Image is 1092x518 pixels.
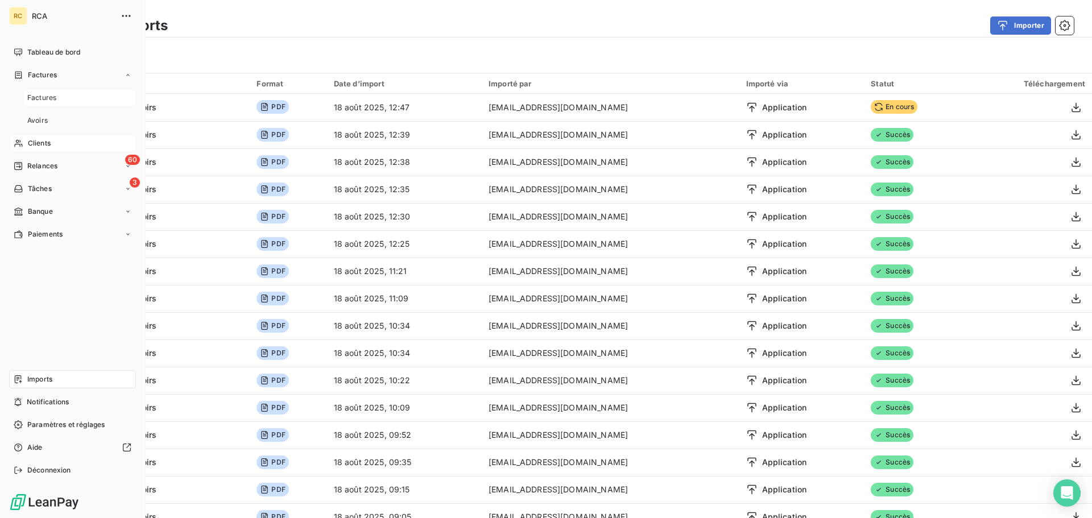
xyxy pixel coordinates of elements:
[9,416,136,434] a: Paramètres et réglages
[482,203,739,230] td: [EMAIL_ADDRESS][DOMAIN_NAME]
[746,79,858,88] div: Importé via
[762,484,807,495] span: Application
[28,138,51,148] span: Clients
[482,449,739,476] td: [EMAIL_ADDRESS][DOMAIN_NAME]
[327,285,482,312] td: 18 août 2025, 11:09
[257,100,288,114] span: PDF
[762,347,807,359] span: Application
[23,111,136,130] a: Avoirs
[28,229,63,239] span: Paiements
[28,206,53,217] span: Banque
[130,177,140,188] span: 3
[9,66,136,130] a: FacturesFacturesAvoirs
[871,319,913,333] span: Succès
[871,374,913,387] span: Succès
[762,320,807,331] span: Application
[28,70,57,80] span: Factures
[327,312,482,339] td: 18 août 2025, 10:34
[327,176,482,203] td: 18 août 2025, 12:35
[327,94,482,121] td: 18 août 2025, 12:47
[482,312,739,339] td: [EMAIL_ADDRESS][DOMAIN_NAME]
[871,401,913,415] span: Succès
[9,225,136,243] a: Paiements
[55,78,243,89] div: Import
[327,449,482,476] td: 18 août 2025, 09:35
[27,93,56,103] span: Factures
[871,155,913,169] span: Succès
[257,292,288,305] span: PDF
[871,79,959,88] div: Statut
[482,421,739,449] td: [EMAIL_ADDRESS][DOMAIN_NAME]
[482,285,739,312] td: [EMAIL_ADDRESS][DOMAIN_NAME]
[762,129,807,140] span: Application
[871,264,913,278] span: Succès
[257,483,288,496] span: PDF
[482,121,739,148] td: [EMAIL_ADDRESS][DOMAIN_NAME]
[9,134,136,152] a: Clients
[871,346,913,360] span: Succès
[973,79,1085,88] div: Téléchargement
[871,428,913,442] span: Succès
[257,237,288,251] span: PDF
[327,148,482,176] td: 18 août 2025, 12:38
[257,79,320,88] div: Format
[482,258,739,285] td: [EMAIL_ADDRESS][DOMAIN_NAME]
[762,102,807,113] span: Application
[9,180,136,198] a: 3Tâches
[482,94,739,121] td: [EMAIL_ADDRESS][DOMAIN_NAME]
[482,394,739,421] td: [EMAIL_ADDRESS][DOMAIN_NAME]
[257,401,288,415] span: PDF
[327,339,482,367] td: 18 août 2025, 10:34
[482,176,739,203] td: [EMAIL_ADDRESS][DOMAIN_NAME]
[327,203,482,230] td: 18 août 2025, 12:30
[871,237,913,251] span: Succès
[257,128,288,142] span: PDF
[257,183,288,196] span: PDF
[9,202,136,221] a: Banque
[762,238,807,250] span: Application
[327,367,482,394] td: 18 août 2025, 10:22
[762,429,807,441] span: Application
[762,293,807,304] span: Application
[257,210,288,223] span: PDF
[257,155,288,169] span: PDF
[257,346,288,360] span: PDF
[27,442,43,453] span: Aide
[32,11,114,20] span: RCA
[27,397,69,407] span: Notifications
[762,211,807,222] span: Application
[1053,479,1081,507] div: Open Intercom Messenger
[257,374,288,387] span: PDF
[990,16,1051,35] button: Importer
[9,43,136,61] a: Tableau de bord
[762,375,807,386] span: Application
[482,148,739,176] td: [EMAIL_ADDRESS][DOMAIN_NAME]
[334,79,475,88] div: Date d’import
[482,367,739,394] td: [EMAIL_ADDRESS][DOMAIN_NAME]
[327,421,482,449] td: 18 août 2025, 09:52
[27,115,48,126] span: Avoirs
[762,184,807,195] span: Application
[125,155,140,165] span: 60
[762,156,807,168] span: Application
[257,264,288,278] span: PDF
[489,79,733,88] div: Importé par
[762,402,807,413] span: Application
[482,476,739,503] td: [EMAIL_ADDRESS][DOMAIN_NAME]
[27,465,71,475] span: Déconnexion
[871,292,913,305] span: Succès
[327,476,482,503] td: 18 août 2025, 09:15
[9,157,136,175] a: 60Relances
[9,438,136,457] a: Aide
[9,493,80,511] img: Logo LeanPay
[27,374,52,384] span: Imports
[27,161,57,171] span: Relances
[257,455,288,469] span: PDF
[482,339,739,367] td: [EMAIL_ADDRESS][DOMAIN_NAME]
[871,100,917,114] span: En cours
[762,457,807,468] span: Application
[871,128,913,142] span: Succès
[327,121,482,148] td: 18 août 2025, 12:39
[871,183,913,196] span: Succès
[327,230,482,258] td: 18 août 2025, 12:25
